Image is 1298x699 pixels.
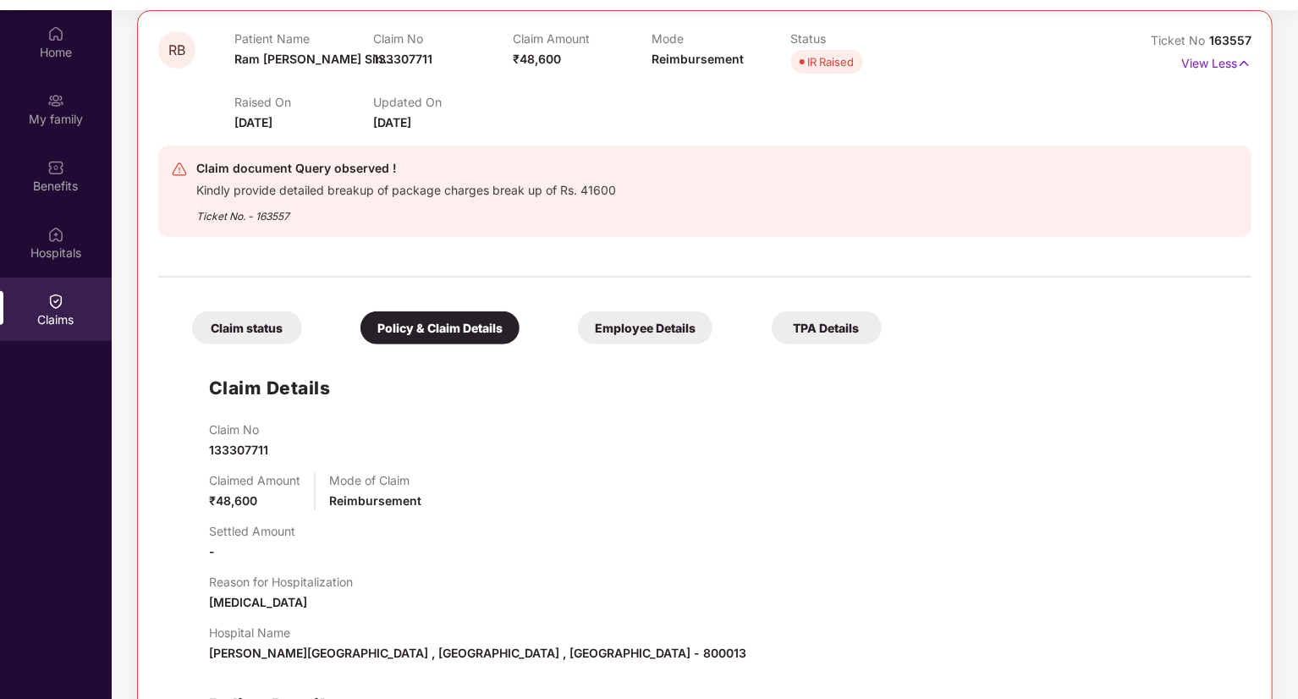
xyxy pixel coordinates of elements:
[209,473,300,487] p: Claimed Amount
[329,473,421,487] p: Mode of Claim
[772,311,882,344] div: TPA Details
[171,161,188,178] img: svg+xml;base64,PHN2ZyB4bWxucz0iaHR0cDovL3d3dy53My5vcmcvMjAwMC9zdmciIHdpZHRoPSIyNCIgaGVpZ2h0PSIyNC...
[209,493,257,508] span: ₹48,600
[209,443,268,457] span: 133307711
[1237,54,1251,73] img: svg+xml;base64,PHN2ZyB4bWxucz0iaHR0cDovL3d3dy53My5vcmcvMjAwMC9zdmciIHdpZHRoPSIxNyIgaGVpZ2h0PSIxNy...
[209,544,215,559] span: -
[209,374,331,402] h1: Claim Details
[360,311,520,344] div: Policy & Claim Details
[808,53,855,70] div: IR Raised
[209,625,746,640] p: Hospital Name
[47,25,64,42] img: svg+xml;base64,PHN2ZyBpZD0iSG9tZSIgeG1sbnM9Imh0dHA6Ly93d3cudzMub3JnLzIwMDAvc3ZnIiB3aWR0aD0iMjAiIG...
[234,115,272,129] span: [DATE]
[196,158,616,179] div: Claim document Query observed !
[578,311,712,344] div: Employee Details
[47,226,64,243] img: svg+xml;base64,PHN2ZyBpZD0iSG9zcGl0YWxzIiB4bWxucz0iaHR0cDovL3d3dy53My5vcmcvMjAwMC9zdmciIHdpZHRoPS...
[652,52,744,66] span: Reimbursement
[791,31,930,46] p: Status
[196,198,616,224] div: Ticket No. - 163557
[329,493,421,508] span: Reimbursement
[234,31,373,46] p: Patient Name
[234,95,373,109] p: Raised On
[373,31,512,46] p: Claim No
[209,595,307,609] span: [MEDICAL_DATA]
[373,95,512,109] p: Updated On
[234,52,393,66] span: Ram [PERSON_NAME] Sin...
[196,179,616,198] div: Kindly provide detailed breakup of package charges break up of Rs. 41600
[373,52,432,66] span: 133307711
[209,422,268,437] p: Claim No
[47,293,64,310] img: svg+xml;base64,PHN2ZyBpZD0iQ2xhaW0iIHhtbG5zPSJodHRwOi8vd3d3LnczLm9yZy8yMDAwL3N2ZyIgd2lkdGg9IjIwIi...
[209,575,353,589] p: Reason for Hospitalization
[1209,33,1251,47] span: 163557
[47,92,64,109] img: svg+xml;base64,PHN2ZyB3aWR0aD0iMjAiIGhlaWdodD0iMjAiIHZpZXdCb3g9IjAgMCAyMCAyMCIgZmlsbD0ibm9uZSIgeG...
[513,31,652,46] p: Claim Amount
[209,646,746,660] span: [PERSON_NAME][GEOGRAPHIC_DATA] , [GEOGRAPHIC_DATA] , [GEOGRAPHIC_DATA] - 800013
[192,311,302,344] div: Claim status
[513,52,561,66] span: ₹48,600
[47,159,64,176] img: svg+xml;base64,PHN2ZyBpZD0iQmVuZWZpdHMiIHhtbG5zPSJodHRwOi8vd3d3LnczLm9yZy8yMDAwL3N2ZyIgd2lkdGg9Ij...
[168,43,185,58] span: RB
[209,524,295,538] p: Settled Amount
[373,115,411,129] span: [DATE]
[1181,50,1251,73] p: View Less
[1151,33,1209,47] span: Ticket No
[652,31,790,46] p: Mode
